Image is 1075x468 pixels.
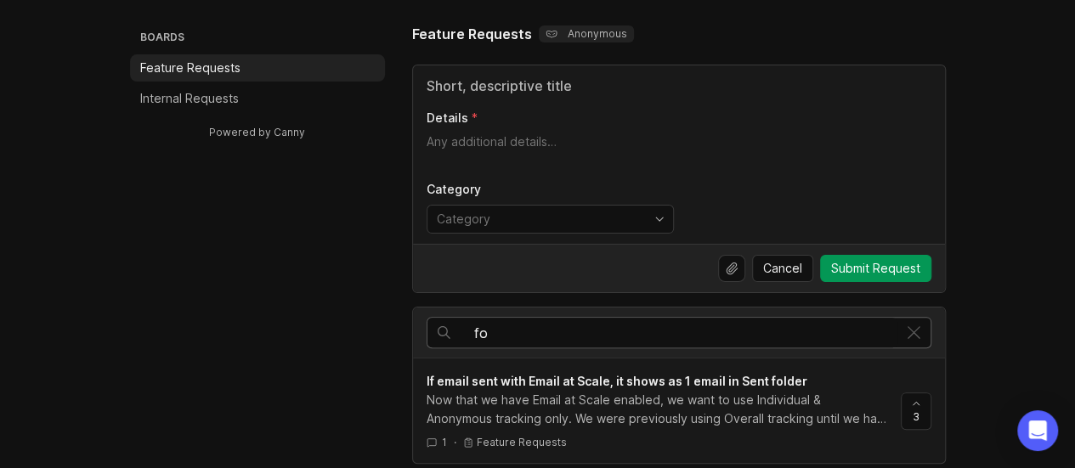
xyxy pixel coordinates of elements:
[820,255,931,282] button: Submit Request
[546,27,627,41] p: Anonymous
[763,260,802,277] span: Cancel
[901,392,931,430] button: 3
[140,90,239,107] p: Internal Requests
[427,181,674,198] p: Category
[913,409,919,424] span: 3
[140,59,240,76] p: Feature Requests
[427,374,807,388] span: If email sent with Email at Scale, it shows as 1 email in Sent folder
[412,24,532,44] h1: Feature Requests
[137,27,385,51] h3: Boards
[427,110,468,127] p: Details
[427,76,931,96] input: Title
[454,435,456,449] div: ·
[477,436,567,449] p: Feature Requests
[130,54,385,82] a: Feature Requests
[427,391,887,428] div: Now that we have Email at Scale enabled, we want to use Individual & Anonymous tracking only. We ...
[427,205,674,234] div: toggle menu
[831,260,920,277] span: Submit Request
[1017,410,1058,451] div: Open Intercom Messenger
[474,324,897,342] input: Search…
[427,133,931,167] textarea: Details
[130,85,385,112] a: Internal Requests
[437,210,644,228] input: Category
[442,435,447,449] span: 1
[646,212,673,226] svg: toggle icon
[752,255,813,282] button: Cancel
[207,122,308,142] a: Powered by Canny
[718,255,745,282] button: Upload file
[427,372,901,449] a: If email sent with Email at Scale, it shows as 1 email in Sent folderNow that we have Email at Sc...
